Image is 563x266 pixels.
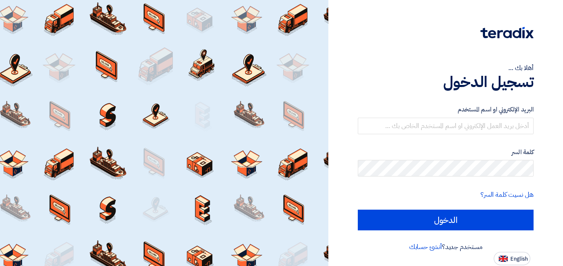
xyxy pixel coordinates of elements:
[358,118,534,134] input: أدخل بريد العمل الإلكتروني او اسم المستخدم الخاص بك ...
[499,256,508,262] img: en-US.png
[409,242,442,252] a: أنشئ حسابك
[358,210,534,230] input: الدخول
[494,252,530,265] button: English
[358,73,534,91] h1: تسجيل الدخول
[358,63,534,73] div: أهلا بك ...
[358,148,534,157] label: كلمة السر
[480,190,534,200] a: هل نسيت كلمة السر؟
[510,256,528,262] span: English
[358,105,534,114] label: البريد الإلكتروني او اسم المستخدم
[358,242,534,252] div: مستخدم جديد؟
[480,27,534,39] img: Teradix logo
